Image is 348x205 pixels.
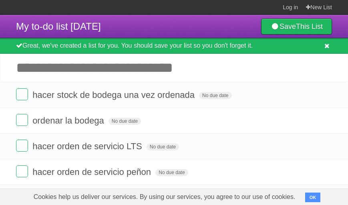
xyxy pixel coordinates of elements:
[305,193,321,202] button: OK
[26,189,304,205] span: Cookies help us deliver our services. By using our services, you agree to our use of cookies.
[16,140,28,152] label: Done
[16,21,101,32] span: My to-do list [DATE]
[32,116,106,126] span: ordenar la bodega
[296,22,323,30] b: This List
[16,88,28,100] label: Done
[109,118,141,125] span: No due date
[199,92,231,99] span: No due date
[16,165,28,177] label: Done
[16,114,28,126] label: Done
[261,18,332,35] a: SaveThis List
[147,143,179,150] span: No due date
[32,167,153,177] span: hacer orden de servicio peñon
[32,141,144,151] span: hacer orden de servicio LTS
[32,90,197,100] span: hacer stock de bodega una vez ordenada
[155,169,188,176] span: No due date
